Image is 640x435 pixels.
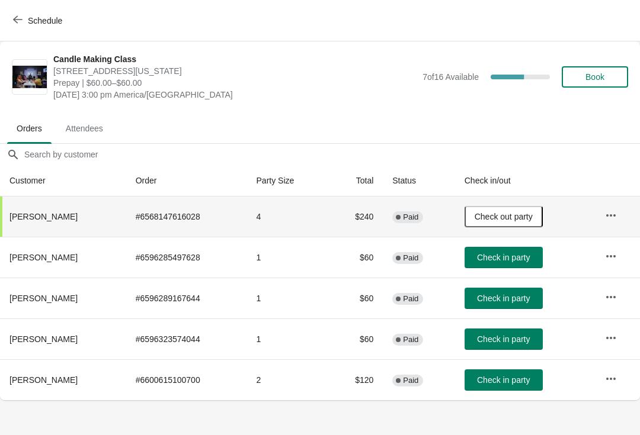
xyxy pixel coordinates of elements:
[12,66,47,89] img: Candle Making Class
[329,237,383,278] td: $60
[56,118,113,139] span: Attendees
[455,165,596,196] th: Check in/out
[126,165,247,196] th: Order
[9,375,78,385] span: [PERSON_NAME]
[9,334,78,344] span: [PERSON_NAME]
[6,10,72,31] button: Schedule
[477,294,530,303] span: Check in party
[329,278,383,318] td: $60
[247,165,329,196] th: Party Size
[465,369,543,391] button: Check in party
[24,144,640,165] input: Search by customer
[7,118,52,139] span: Orders
[247,318,329,359] td: 1
[403,294,418,304] span: Paid
[477,253,530,262] span: Check in party
[403,376,418,385] span: Paid
[126,237,247,278] td: # 6596285497628
[126,318,247,359] td: # 6596323574044
[53,53,417,65] span: Candle Making Class
[329,196,383,237] td: $240
[9,253,78,262] span: [PERSON_NAME]
[562,66,628,88] button: Book
[423,72,479,82] span: 7 of 16 Available
[329,359,383,400] td: $120
[329,165,383,196] th: Total
[126,278,247,318] td: # 6596289167644
[9,294,78,303] span: [PERSON_NAME]
[403,212,418,222] span: Paid
[53,65,417,77] span: [STREET_ADDRESS][US_STATE]
[403,253,418,263] span: Paid
[53,89,417,101] span: [DATE] 3:00 pm America/[GEOGRAPHIC_DATA]
[585,72,604,82] span: Book
[329,318,383,359] td: $60
[247,196,329,237] td: 4
[247,359,329,400] td: 2
[477,334,530,344] span: Check in party
[126,196,247,237] td: # 6568147616028
[465,288,543,309] button: Check in party
[403,335,418,344] span: Paid
[465,247,543,268] button: Check in party
[475,212,533,221] span: Check out party
[383,165,455,196] th: Status
[465,328,543,350] button: Check in party
[247,278,329,318] td: 1
[477,375,530,385] span: Check in party
[126,359,247,400] td: # 6600615100700
[28,16,62,25] span: Schedule
[9,212,78,221] span: [PERSON_NAME]
[465,206,543,227] button: Check out party
[247,237,329,278] td: 1
[53,77,417,89] span: Prepay | $60.00–$60.00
